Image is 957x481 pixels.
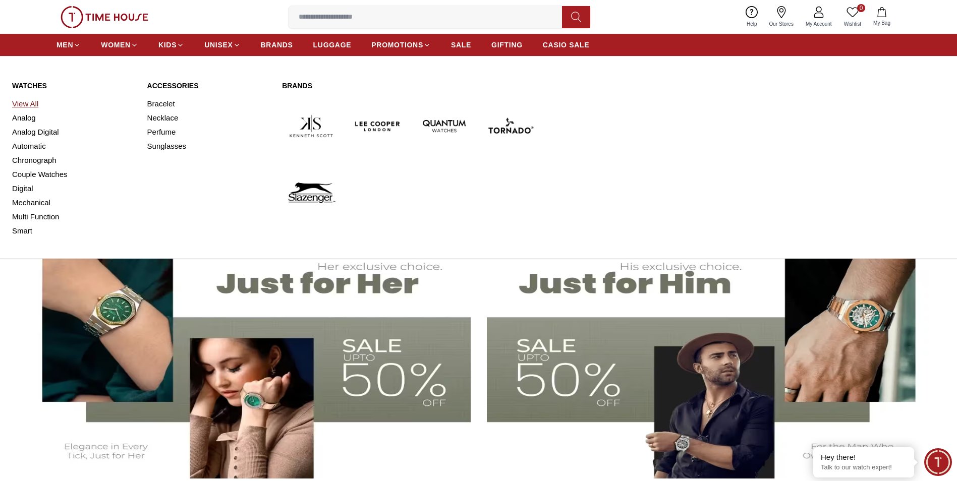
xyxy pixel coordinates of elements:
[543,36,590,54] a: CASIO SALE
[840,20,865,28] span: Wishlist
[204,36,240,54] a: UNISEX
[101,36,138,54] a: WOMEN
[12,139,135,153] a: Automatic
[821,452,907,462] div: Hey there!
[491,36,523,54] a: GIFTING
[147,139,270,153] a: Sunglasses
[147,97,270,111] a: Bracelet
[204,40,233,50] span: UNISEX
[12,125,135,139] a: Analog Digital
[741,4,763,30] a: Help
[282,97,341,155] img: Kenneth Scott
[12,196,135,210] a: Mechanical
[481,97,540,155] img: Tornado
[371,36,431,54] a: PROMOTIONS
[487,230,933,478] img: Men's Watches Banner
[12,224,135,238] a: Smart
[491,40,523,50] span: GIFTING
[12,97,135,111] a: View All
[802,20,836,28] span: My Account
[282,163,341,222] img: Slazenger
[12,111,135,125] a: Analog
[158,40,177,50] span: KIDS
[261,36,293,54] a: BRANDS
[261,40,293,50] span: BRANDS
[543,40,590,50] span: CASIO SALE
[12,210,135,224] a: Multi Function
[12,182,135,196] a: Digital
[821,463,907,472] p: Talk to our watch expert!
[838,4,867,30] a: 0Wishlist
[57,40,73,50] span: MEN
[869,19,894,27] span: My Bag
[282,81,540,91] a: Brands
[743,20,761,28] span: Help
[313,40,352,50] span: LUGGAGE
[147,111,270,125] a: Necklace
[857,4,865,12] span: 0
[158,36,184,54] a: KIDS
[415,97,474,155] img: Quantum
[924,448,952,476] div: Chat Widget
[12,81,135,91] a: Watches
[371,40,423,50] span: PROMOTIONS
[147,125,270,139] a: Perfume
[24,230,471,478] img: Women's Watches Banner
[57,36,81,54] a: MEN
[451,36,471,54] a: SALE
[61,6,148,28] img: ...
[101,40,131,50] span: WOMEN
[349,97,407,155] img: Lee Cooper
[147,81,270,91] a: Accessories
[765,20,798,28] span: Our Stores
[313,36,352,54] a: LUGGAGE
[763,4,800,30] a: Our Stores
[12,167,135,182] a: Couple Watches
[867,5,896,29] button: My Bag
[451,40,471,50] span: SALE
[12,153,135,167] a: Chronograph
